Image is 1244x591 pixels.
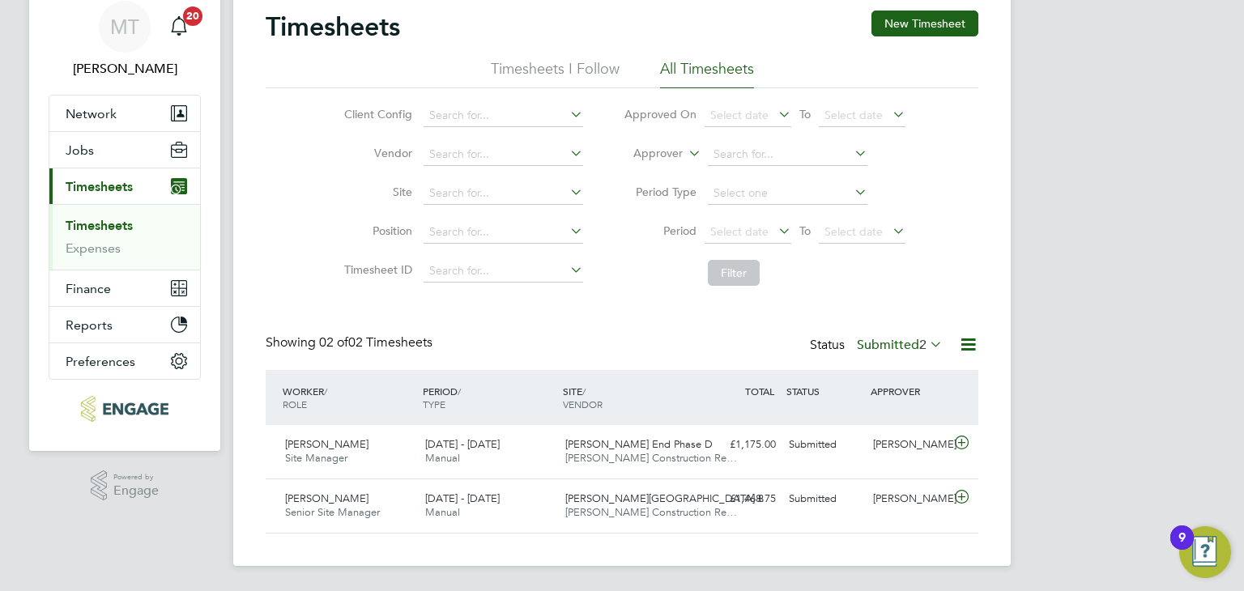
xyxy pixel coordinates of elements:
[339,185,412,199] label: Site
[708,260,760,286] button: Filter
[66,317,113,333] span: Reports
[49,59,201,79] span: Martina Taylor
[710,224,769,239] span: Select date
[782,432,867,458] div: Submitted
[91,470,160,501] a: Powered byEngage
[66,281,111,296] span: Finance
[81,396,168,422] img: acr-ltd-logo-retina.png
[285,437,369,451] span: [PERSON_NAME]
[49,343,200,379] button: Preferences
[782,376,867,406] div: STATUS
[491,59,620,88] li: Timesheets I Follow
[565,451,737,465] span: [PERSON_NAME] Construction Re…
[698,486,782,512] div: £1,468.75
[66,106,117,121] span: Network
[424,221,583,244] input: Search for...
[425,451,460,465] span: Manual
[319,334,432,351] span: 02 Timesheets
[163,1,195,53] a: 20
[113,470,159,484] span: Powered by
[867,486,951,512] div: [PERSON_NAME]
[285,491,369,505] span: [PERSON_NAME]
[339,107,412,121] label: Client Config
[324,385,327,398] span: /
[66,218,133,233] a: Timesheets
[49,132,200,168] button: Jobs
[857,337,943,353] label: Submitted
[624,223,697,238] label: Period
[424,104,583,127] input: Search for...
[610,146,683,162] label: Approver
[824,224,883,239] span: Select date
[66,354,135,369] span: Preferences
[49,204,200,270] div: Timesheets
[319,334,348,351] span: 02 of
[49,168,200,204] button: Timesheets
[458,385,461,398] span: /
[424,260,583,283] input: Search for...
[871,11,978,36] button: New Timesheet
[49,96,200,131] button: Network
[423,398,445,410] span: TYPE
[66,142,94,158] span: Jobs
[339,146,412,160] label: Vendor
[183,6,202,26] span: 20
[424,143,583,166] input: Search for...
[49,270,200,306] button: Finance
[660,59,754,88] li: All Timesheets
[339,223,412,238] label: Position
[782,486,867,512] div: Submitted
[810,334,946,357] div: Status
[266,11,400,43] h2: Timesheets
[1178,538,1186,559] div: 9
[424,182,583,205] input: Search for...
[66,240,121,256] a: Expenses
[419,376,559,419] div: PERIOD
[867,432,951,458] div: [PERSON_NAME]
[559,376,699,419] div: SITE
[867,376,951,406] div: APPROVER
[565,505,737,519] span: [PERSON_NAME] Construction Re…
[565,491,764,505] span: [PERSON_NAME][GEOGRAPHIC_DATA] 8
[425,437,500,451] span: [DATE] - [DATE]
[49,307,200,342] button: Reports
[113,484,159,498] span: Engage
[339,262,412,277] label: Timesheet ID
[1179,526,1231,578] button: Open Resource Center, 9 new notifications
[824,108,883,122] span: Select date
[565,437,713,451] span: [PERSON_NAME] End Phase D
[563,398,603,410] span: VENDOR
[710,108,769,122] span: Select date
[745,385,774,398] span: TOTAL
[110,16,139,37] span: MT
[279,376,419,419] div: WORKER
[795,220,816,241] span: To
[285,451,347,465] span: Site Manager
[795,104,816,125] span: To
[66,179,133,194] span: Timesheets
[285,505,380,519] span: Senior Site Manager
[624,107,697,121] label: Approved On
[698,432,782,458] div: £1,175.00
[582,385,586,398] span: /
[49,396,201,422] a: Go to home page
[425,491,500,505] span: [DATE] - [DATE]
[425,505,460,519] span: Manual
[919,337,927,353] span: 2
[624,185,697,199] label: Period Type
[49,1,201,79] a: MT[PERSON_NAME]
[708,182,867,205] input: Select one
[266,334,436,351] div: Showing
[708,143,867,166] input: Search for...
[283,398,307,410] span: ROLE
